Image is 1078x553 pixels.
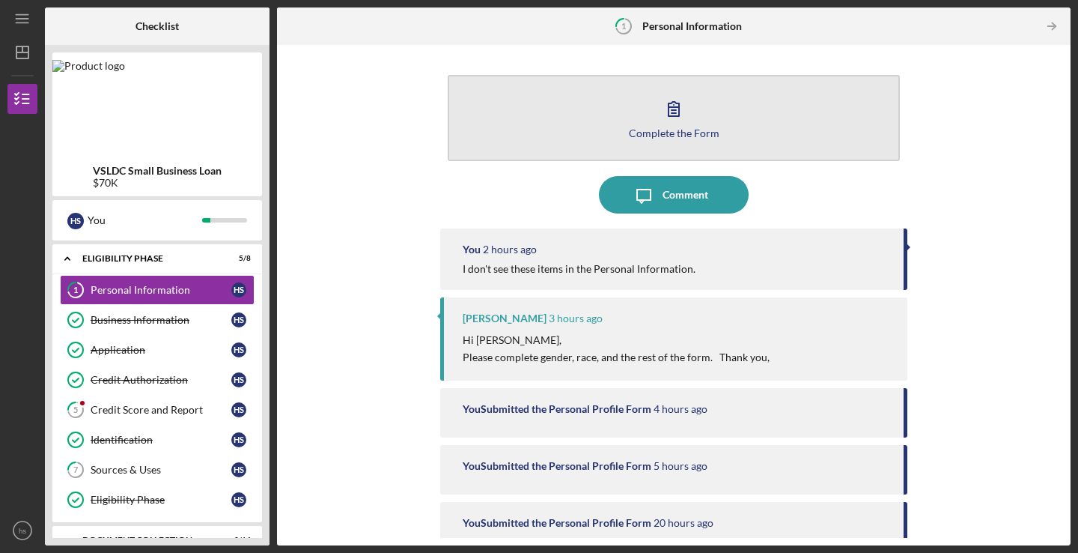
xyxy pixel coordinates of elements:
a: Business Informationhs [60,305,255,335]
p: Hi [PERSON_NAME], [463,332,770,348]
img: Product logo [52,60,125,72]
time: 2025-08-14 16:36 [654,460,707,472]
a: Credit Authorizationhs [60,365,255,395]
div: $70K [93,177,222,189]
div: Application [91,344,231,356]
text: hs [19,527,26,535]
div: You [88,208,202,233]
button: Comment [599,176,749,214]
div: You [463,244,481,256]
div: Identification [91,434,231,446]
div: h s [231,402,246,417]
tspan: 1 [621,21,626,31]
div: You Submitted the Personal Profile Form [463,460,651,472]
time: 2025-08-14 01:46 [654,517,713,529]
b: Checklist [135,20,179,32]
div: Eligibility Phase [91,494,231,506]
div: Eligibility Phase [82,254,213,263]
div: I don't see these items in the Personal Information. [463,263,695,275]
div: You Submitted the Personal Profile Form [463,517,651,529]
button: hs [7,516,37,546]
div: h s [231,282,246,297]
div: h s [231,492,246,507]
tspan: 7 [73,465,79,475]
div: [PERSON_NAME] [463,312,546,324]
time: 2025-08-14 19:02 [483,244,537,256]
tspan: 1 [73,285,78,295]
div: 5 / 8 [224,254,251,263]
div: h s [231,342,246,357]
a: Eligibility Phasehs [60,485,255,515]
div: h s [67,213,84,229]
div: h s [231,372,246,387]
a: Identificationhs [60,425,255,455]
a: 7Sources & Useshs [60,455,255,485]
div: Sources & Uses [91,464,231,476]
div: You Submitted the Personal Profile Form [463,403,651,415]
div: 0 / 14 [224,536,251,545]
div: Personal Information [91,284,231,296]
div: Credit Score and Report [91,404,231,416]
button: Complete the Form [448,75,900,161]
div: Comment [663,176,708,214]
time: 2025-08-14 18:28 [549,312,603,324]
b: VSLDC Small Business Loan [93,165,222,177]
div: h s [231,462,246,477]
tspan: 5 [73,405,78,415]
div: Business Information [91,314,231,326]
div: h s [231,312,246,327]
a: 1Personal Informationhs [60,275,255,305]
div: Complete the Form [629,127,719,139]
div: Document Collection [82,536,213,545]
b: Personal Information [642,20,742,32]
a: 5Credit Score and Reporths [60,395,255,425]
time: 2025-08-14 17:07 [654,403,707,415]
p: Please complete gender, race, and the rest of the form. Thank you, [463,349,770,366]
a: Applicationhs [60,335,255,365]
div: Credit Authorization [91,374,231,386]
div: h s [231,432,246,447]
